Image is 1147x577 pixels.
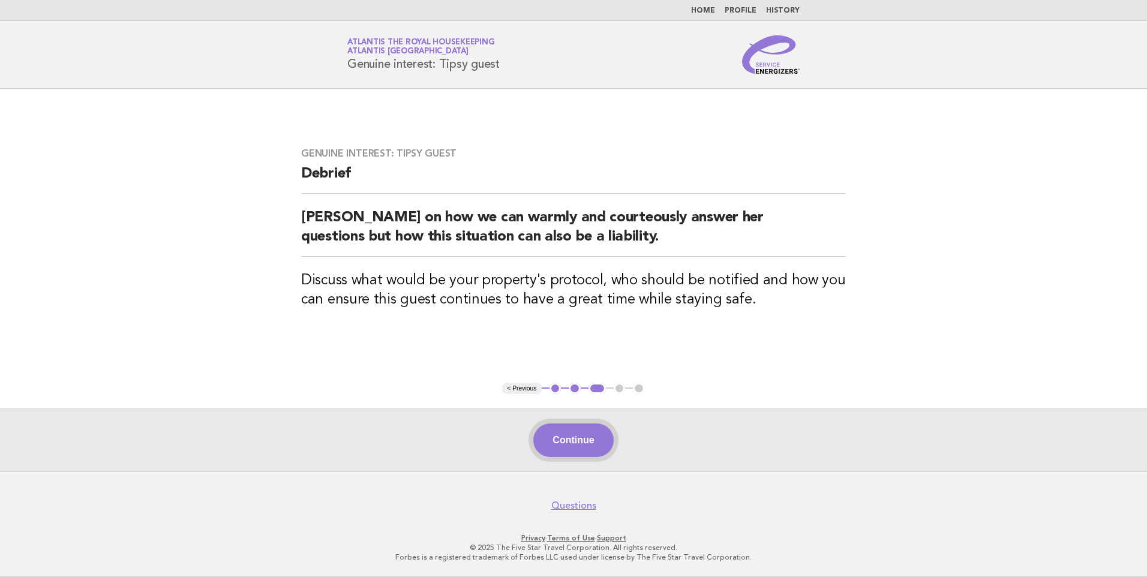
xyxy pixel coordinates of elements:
h2: [PERSON_NAME] on how we can warmly and courteously answer her questions but how this situation ca... [301,208,846,257]
a: Terms of Use [547,534,595,542]
a: Atlantis the Royal HousekeepingAtlantis [GEOGRAPHIC_DATA] [347,38,494,55]
button: 1 [550,383,562,395]
p: Forbes is a registered trademark of Forbes LLC used under license by The Five Star Travel Corpora... [206,552,941,562]
h3: Discuss what would be your property's protocol, who should be notified and how you can ensure thi... [301,271,846,309]
img: Service Energizers [742,35,800,74]
button: 2 [569,383,581,395]
button: Continue [533,423,613,457]
a: Questions [551,500,596,512]
a: Support [597,534,626,542]
p: © 2025 The Five Star Travel Corporation. All rights reserved. [206,543,941,552]
h2: Debrief [301,164,846,194]
button: < Previous [502,383,541,395]
a: History [766,7,800,14]
span: Atlantis [GEOGRAPHIC_DATA] [347,48,469,56]
h3: Genuine interest: Tipsy guest [301,148,846,160]
a: Home [691,7,715,14]
button: 3 [588,383,606,395]
a: Profile [725,7,756,14]
h1: Genuine interest: Tipsy guest [347,39,500,70]
p: · · [206,533,941,543]
a: Privacy [521,534,545,542]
